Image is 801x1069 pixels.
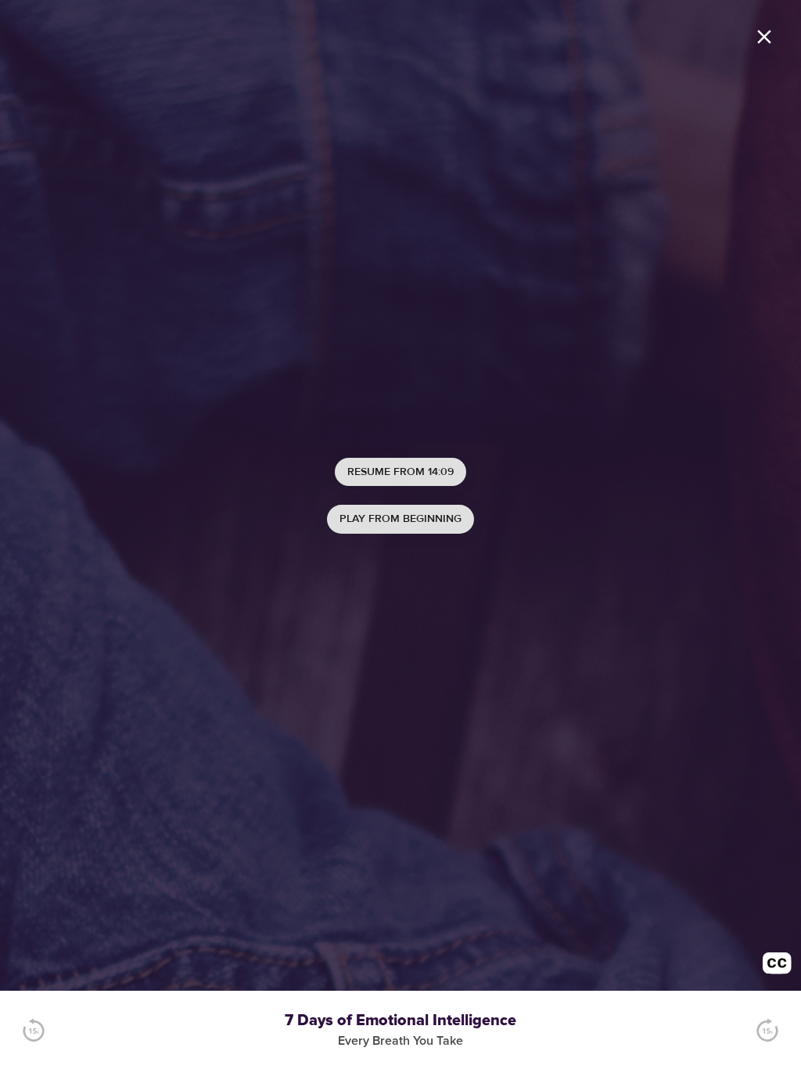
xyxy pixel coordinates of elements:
[335,458,466,487] button: Resume from 14:09
[347,463,454,482] span: Resume from 14:09
[67,1010,734,1032] div: 7 Days of Emotional Intelligence
[327,505,474,534] button: Play from beginning
[339,509,462,529] span: Play from beginning
[763,952,792,981] img: open_caption.svg
[67,1032,734,1050] div: Every Breath You Take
